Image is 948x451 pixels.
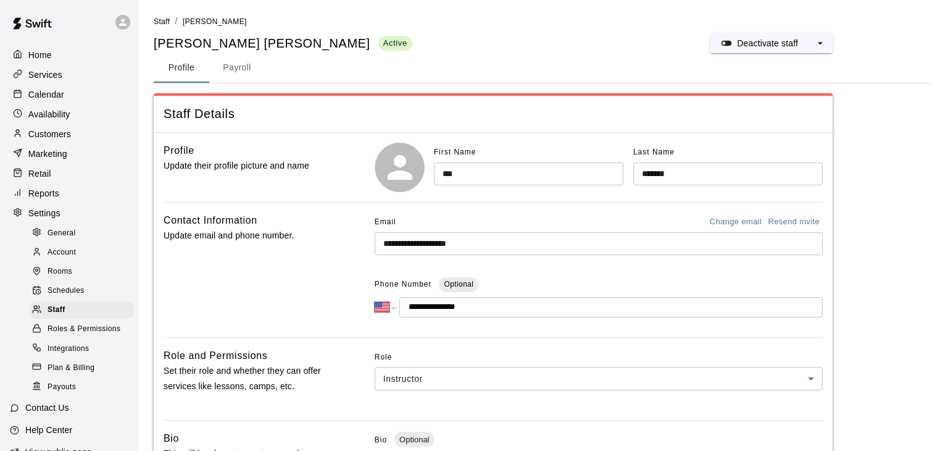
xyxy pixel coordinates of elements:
div: Rooms [30,263,134,280]
nav: breadcrumb [154,15,933,28]
a: Services [10,65,129,84]
div: split button [710,33,833,53]
a: Roles & Permissions [30,320,139,339]
p: Calendar [28,88,64,101]
div: Staff [30,301,134,319]
span: Role [375,348,823,368]
h6: Profile [164,143,194,159]
span: Staff [48,304,65,316]
button: Resend invite [765,213,823,232]
p: Help Center [25,424,72,436]
a: Retail [10,164,129,183]
a: Plan & Billing [30,358,139,377]
p: Contact Us [25,402,69,414]
p: Settings [28,207,60,219]
p: Marketing [28,148,67,160]
span: Schedules [48,285,85,297]
a: Marketing [10,145,129,163]
p: Deactivate staff [737,37,798,49]
span: Rooms [48,266,72,278]
span: Plan & Billing [48,362,94,374]
p: Set their role and whether they can offer services like lessons, camps, etc. [164,363,335,394]
div: Schedules [30,282,134,300]
a: Account [30,243,139,262]
p: Update their profile picture and name [164,158,335,174]
span: Optional [394,435,434,444]
span: General [48,227,76,240]
button: Change email [707,213,765,232]
p: Customers [28,128,71,140]
span: Last Name [633,148,675,156]
div: Roles & Permissions [30,321,134,338]
h6: Contact Information [164,213,257,229]
span: Integrations [48,343,89,355]
a: Integrations [30,339,139,358]
p: Availability [28,108,70,120]
div: Payouts [30,379,134,396]
a: Rooms [30,263,139,282]
div: Plan & Billing [30,360,134,377]
p: Retail [28,167,51,180]
p: Reports [28,187,59,200]
span: [PERSON_NAME] [183,17,247,26]
button: select merge strategy [808,33,833,53]
span: Staff Details [164,106,823,122]
button: Profile [154,53,209,83]
button: Payroll [209,53,265,83]
a: Payouts [30,377,139,397]
div: General [30,225,134,242]
span: Email [375,213,396,232]
a: Staff [30,301,139,320]
h6: Role and Permissions [164,348,267,364]
li: / [175,15,177,28]
div: Integrations [30,340,134,358]
span: Roles & Permissions [48,323,120,335]
a: Staff [154,16,170,26]
a: Availability [10,105,129,124]
button: Deactivate staff [710,33,808,53]
div: staff form tabs [154,53,933,83]
span: Phone Number [375,275,432,295]
span: Staff [154,17,170,26]
a: Settings [10,204,129,222]
span: Account [48,247,76,259]
a: General [30,224,139,243]
div: [PERSON_NAME] [PERSON_NAME] [154,35,412,52]
h6: Bio [164,431,179,447]
a: Schedules [30,282,139,301]
p: Home [28,49,52,61]
span: Bio [375,436,387,444]
div: Account [30,244,134,261]
a: Home [10,46,129,64]
span: Payouts [48,381,76,394]
div: Instructor [375,367,823,390]
span: Active [378,38,412,48]
a: Customers [10,125,129,143]
a: Reports [10,184,129,203]
p: Update email and phone number. [164,228,335,243]
p: Services [28,69,62,81]
span: First Name [434,148,476,156]
span: Optional [444,280,473,289]
a: Calendar [10,85,129,104]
